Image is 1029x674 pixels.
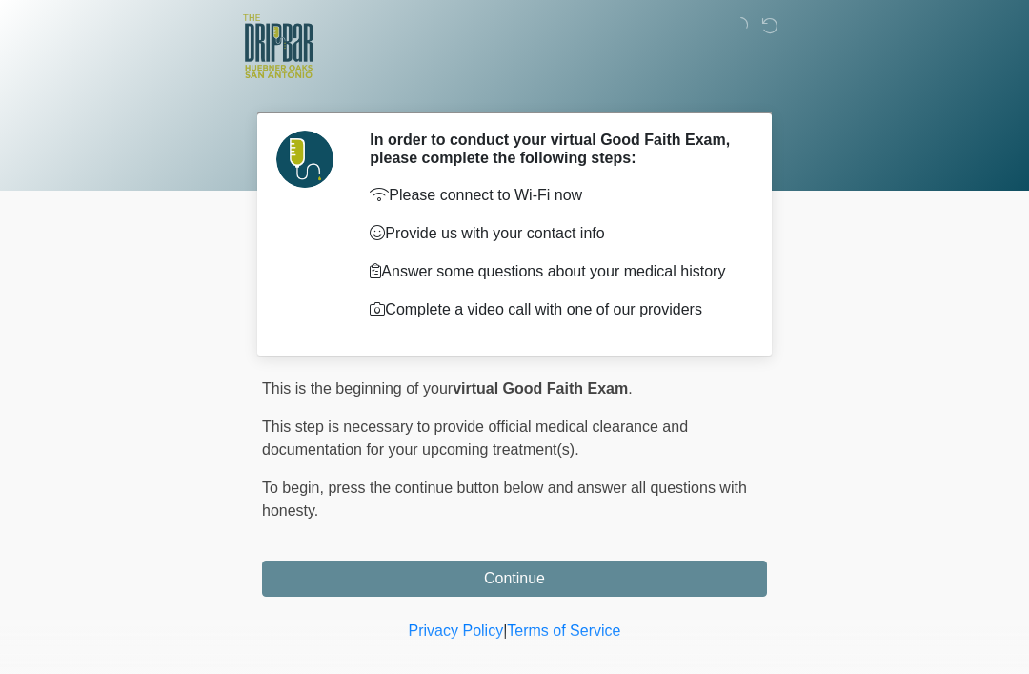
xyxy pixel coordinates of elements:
[453,380,628,397] strong: virtual Good Faith Exam
[628,380,632,397] span: .
[370,298,738,321] p: Complete a video call with one of our providers
[507,623,620,639] a: Terms of Service
[262,480,328,496] span: To begin,
[370,260,738,283] p: Answer some questions about your medical history
[370,184,738,207] p: Please connect to Wi-Fi now
[370,131,738,167] h2: In order to conduct your virtual Good Faith Exam, please complete the following steps:
[276,131,333,188] img: Agent Avatar
[409,623,504,639] a: Privacy Policy
[262,380,453,397] span: This is the beginning of your
[503,623,507,639] a: |
[262,480,747,519] span: press the continue button below and answer all questions with honesty.
[262,419,688,458] span: This step is necessary to provide official medical clearance and documentation for your upcoming ...
[370,222,738,245] p: Provide us with your contact info
[262,561,767,597] button: Continue
[243,14,313,78] img: The DRIPBaR - The Strand at Huebner Oaks Logo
